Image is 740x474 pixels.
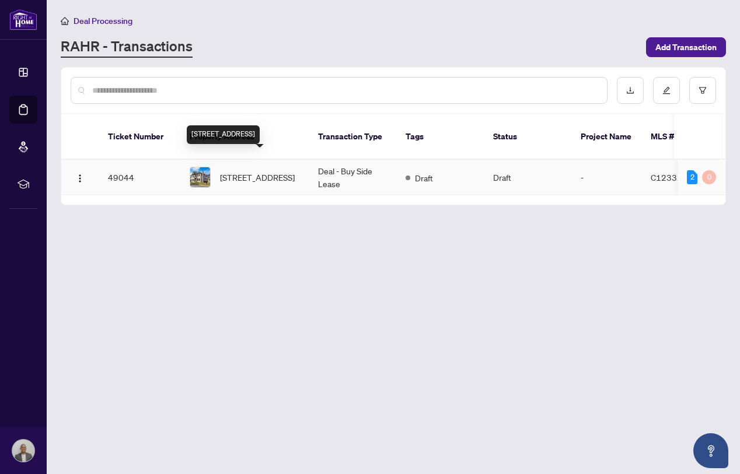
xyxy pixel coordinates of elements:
th: MLS # [641,114,711,160]
div: 0 [702,170,716,184]
th: Ticket Number [99,114,180,160]
span: [STREET_ADDRESS] [220,171,295,184]
button: download [617,77,644,104]
img: logo [9,9,37,30]
button: Open asap [693,433,728,468]
td: Draft [484,160,571,195]
div: 2 [687,170,697,184]
td: Deal - Buy Side Lease [309,160,396,195]
th: Transaction Type [309,114,396,160]
span: Draft [415,171,433,184]
td: - [571,160,641,195]
img: Profile Icon [12,440,34,462]
div: [STREET_ADDRESS] [187,125,260,144]
span: filter [699,86,707,94]
span: Deal Processing [74,16,132,26]
img: thumbnail-img [190,167,210,187]
span: edit [662,86,671,94]
span: C12332770 [651,172,698,182]
th: Tags [396,114,484,160]
button: Logo [71,168,89,187]
th: Project Name [571,114,641,160]
span: home [61,17,69,25]
button: filter [689,77,716,104]
span: Add Transaction [655,38,717,57]
a: RAHR - Transactions [61,37,193,58]
th: Property Address [180,114,309,160]
button: edit [653,77,680,104]
button: Add Transaction [646,37,726,57]
img: Logo [75,174,85,183]
th: Status [484,114,571,160]
td: 49044 [99,160,180,195]
span: download [626,86,634,94]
